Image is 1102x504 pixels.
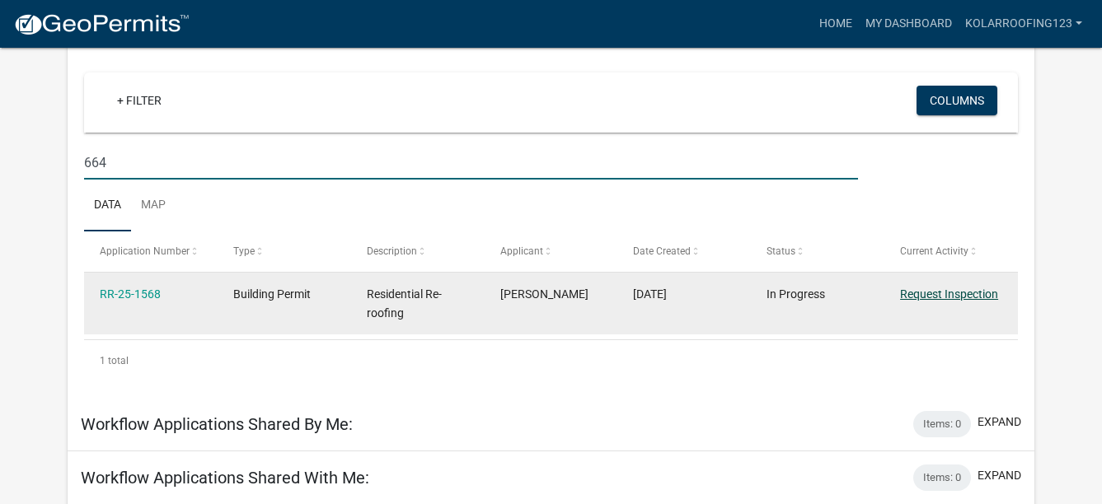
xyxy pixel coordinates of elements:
button: expand [978,413,1021,431]
span: 08/21/2025 [633,287,667,301]
a: RR-25-1568 [100,287,161,301]
span: Type [233,245,255,257]
div: 1 total [84,340,1018,381]
a: Data [84,180,131,232]
div: collapse [68,43,1034,397]
button: Columns [917,86,997,115]
datatable-header-cell: Current Activity [884,231,1018,271]
datatable-header-cell: Description [351,231,485,271]
span: Status [767,245,795,257]
datatable-header-cell: Date Created [617,231,751,271]
div: Items: 0 [913,464,971,491]
span: Tim [500,287,589,301]
h5: Workflow Applications Shared By Me: [81,414,353,434]
input: Search for applications [84,146,858,180]
span: Applicant [500,245,543,257]
button: expand [978,467,1021,484]
datatable-header-cell: Type [218,231,351,271]
span: Description [367,245,417,257]
datatable-header-cell: Application Number [84,231,218,271]
a: + Filter [104,86,175,115]
a: My Dashboard [859,8,959,40]
span: Residential Re-roofing [367,287,442,320]
a: Request Inspection [900,287,998,301]
div: Items: 0 [913,411,971,437]
span: Application Number [100,245,190,257]
span: Date Created [633,245,691,257]
datatable-header-cell: Applicant [484,231,617,271]
a: Map [131,180,176,232]
span: Building Permit [233,287,311,301]
datatable-header-cell: Status [751,231,884,271]
a: kolarroofing123 [959,8,1089,40]
a: Home [813,8,859,40]
span: Current Activity [900,245,968,257]
h5: Workflow Applications Shared With Me: [81,468,369,488]
span: In Progress [767,287,825,301]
